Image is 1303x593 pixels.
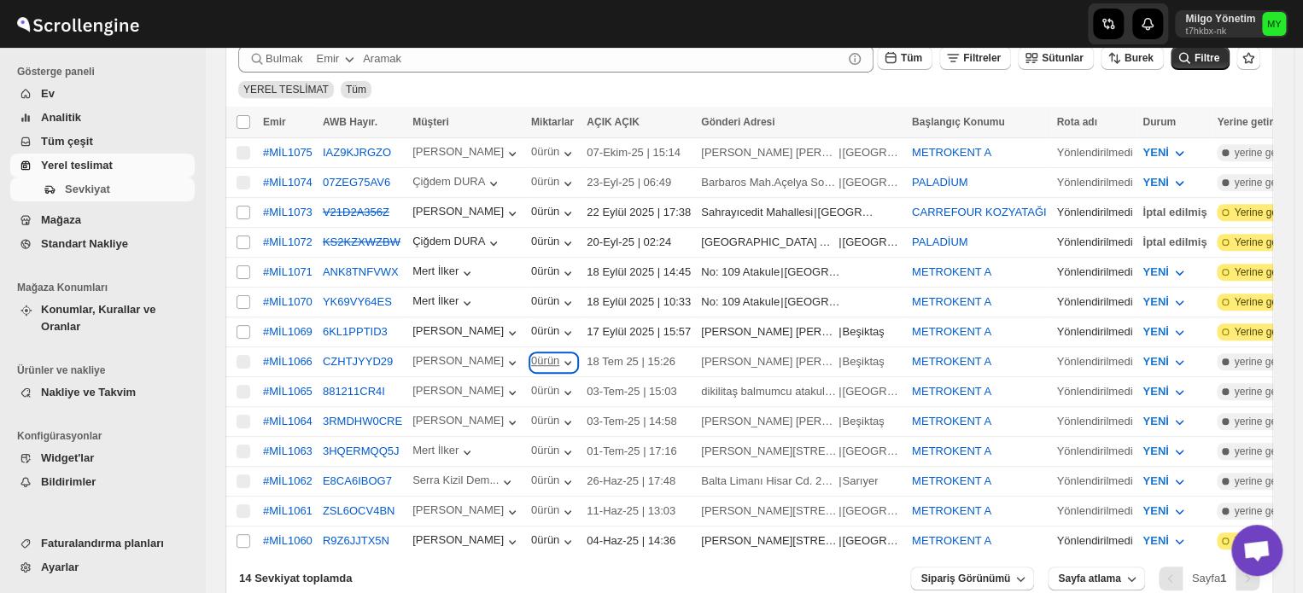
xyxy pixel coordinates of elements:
font: | [838,235,841,248]
font: 881211CR4I [323,385,385,398]
font: ürün [537,503,559,516]
font: #MİL1064 [263,415,313,427]
button: #MİL1071 [263,265,313,278]
button: Bildirimler [10,470,195,494]
font: Sipariş Görünümü [920,573,1010,584]
font: Yönlendirilmedi [1056,265,1132,278]
button: [PERSON_NAME] [412,414,521,431]
font: [PERSON_NAME] [PERSON_NAME] saygun caddesi no 79 ulus [701,355,1021,368]
font: YENİ [1142,146,1168,159]
font: ürün [537,354,559,367]
font: | [838,176,841,189]
button: METROKENT A [912,415,991,427]
font: AÇIK AÇIK [587,116,640,128]
button: METROKENT A [912,474,991,487]
font: 0 [531,444,537,456]
font: | [838,325,841,338]
font: [GEOGRAPHIC_DATA] [784,295,899,308]
font: Filtreler [963,52,1001,64]
font: 22 Eylül 2025 | 17:38 [587,206,691,218]
font: PALADİUM [912,176,968,189]
font: ürün [537,145,559,158]
font: Çiğdem DURA [412,175,485,188]
button: V21D2A356Z [323,206,389,218]
button: Sipariş Görünümü [910,567,1034,590]
font: YEREL TESLİMAT [243,84,329,96]
font: Sayfa atlama [1058,573,1120,584]
font: [PERSON_NAME] [412,503,504,516]
font: t7hkbx-nk [1185,26,1226,36]
font: İptal edilmiş [1142,206,1207,218]
button: 0 ürün [531,384,576,401]
button: Mert İlker [412,265,476,282]
button: 3RMDHW0CRE [323,415,402,427]
button: #MİL1063 [263,445,313,457]
font: | [780,295,783,308]
button: #MİL1073 [263,206,313,218]
font: [PERSON_NAME] [412,384,504,397]
button: Kullanıcı menüsü [1175,10,1288,38]
button: Serra Kizil Dem... [412,474,516,491]
font: Tüm [346,84,366,96]
font: 07-Ekim-25 | 15:14 [587,146,681,159]
button: #MİL1072 [263,235,313,248]
button: Faturalandırma planları [10,532,195,555]
button: 0 ürün [531,175,576,192]
button: Filtreler [939,46,1011,70]
button: 0 ürün [531,294,576,311]
font: ürün [537,324,559,337]
button: Çiğdem DURA [412,235,502,252]
font: [PERSON_NAME] [412,205,504,218]
font: 3HQERMQQ5J [323,445,400,457]
font: 0 [531,294,537,307]
font: Yönlendirilmedi [1056,295,1132,308]
button: 6KL1PPTID3 [323,325,388,338]
font: YENİ [1142,385,1168,398]
font: 07ZEG75AV6 [323,176,390,189]
button: #MİL1069 [263,325,313,338]
button: #MİL1061 [263,504,313,517]
font: METROKENT A [912,385,991,398]
button: [PERSON_NAME] [412,354,521,371]
font: Çiğdem DURA [412,235,485,247]
font: METROKENT A [912,355,991,368]
font: METROKENT A [912,445,991,457]
button: 0 ürün [531,324,576,341]
font: Rota adı [1056,116,1096,128]
button: YK69VY64ES [323,295,392,308]
font: METROKENT A [912,265,991,278]
button: Tüm çeşit [10,130,195,154]
button: 0 ürün [531,533,576,550]
font: Mağaza [41,213,81,226]
font: Başlangıç ​​Konumu [912,116,1005,128]
font: ürün [537,294,559,307]
button: PALADİUM [912,235,968,248]
font: Ayarlar [41,561,79,573]
font: Bildirimler [41,475,96,488]
font: 0 [531,324,537,337]
font: [PERSON_NAME] [PERSON_NAME] saygun caddesi no 79 ulus [701,146,1021,159]
button: YENİ [1132,348,1197,375]
font: Mert İlker [412,265,459,277]
font: CZHTJYYD29 [323,355,393,368]
button: Sayfa atlama [1048,567,1144,590]
font: dikilitaş balmumcu atakule kat 10 [701,385,864,398]
font: [PERSON_NAME] [PERSON_NAME] saygun caddesi no 79 ulus [701,415,1021,427]
button: Ayarlar [10,555,195,579]
font: Mert İlker [412,294,459,307]
button: 0 ürün [531,444,576,461]
font: Tüm [901,52,922,64]
font: [PERSON_NAME] [412,324,504,337]
font: #MİL1065 [263,385,313,398]
font: YENİ [1142,325,1168,338]
font: YENİ [1142,534,1168,547]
